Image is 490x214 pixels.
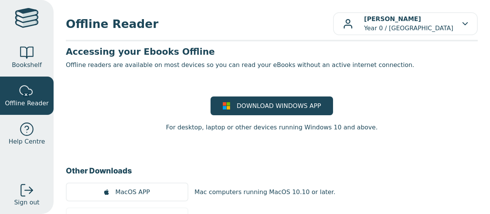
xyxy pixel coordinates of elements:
span: Sign out [14,198,39,207]
b: [PERSON_NAME] [364,15,421,23]
h3: Other Downloads [66,165,478,176]
a: MacOS APP [66,183,188,201]
span: Offline Reader [5,99,49,108]
p: Mac computers running MacOS 10.10 or later. [194,188,335,197]
p: Offline readers are available on most devices so you can read your eBooks without an active inter... [66,60,478,70]
span: MacOS APP [115,188,150,197]
p: For desktop, laptop or other devices running Windows 10 and above. [166,123,377,132]
span: Bookshelf [12,60,42,70]
button: [PERSON_NAME]Year 0 / [GEOGRAPHIC_DATA] [333,12,478,35]
span: DOWNLOAD WINDOWS APP [237,101,321,111]
p: Year 0 / [GEOGRAPHIC_DATA] [364,15,453,33]
span: Offline Reader [66,15,333,33]
h3: Accessing your Ebooks Offline [66,46,478,57]
span: Help Centre [8,137,45,146]
a: DOWNLOAD WINDOWS APP [211,96,333,115]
